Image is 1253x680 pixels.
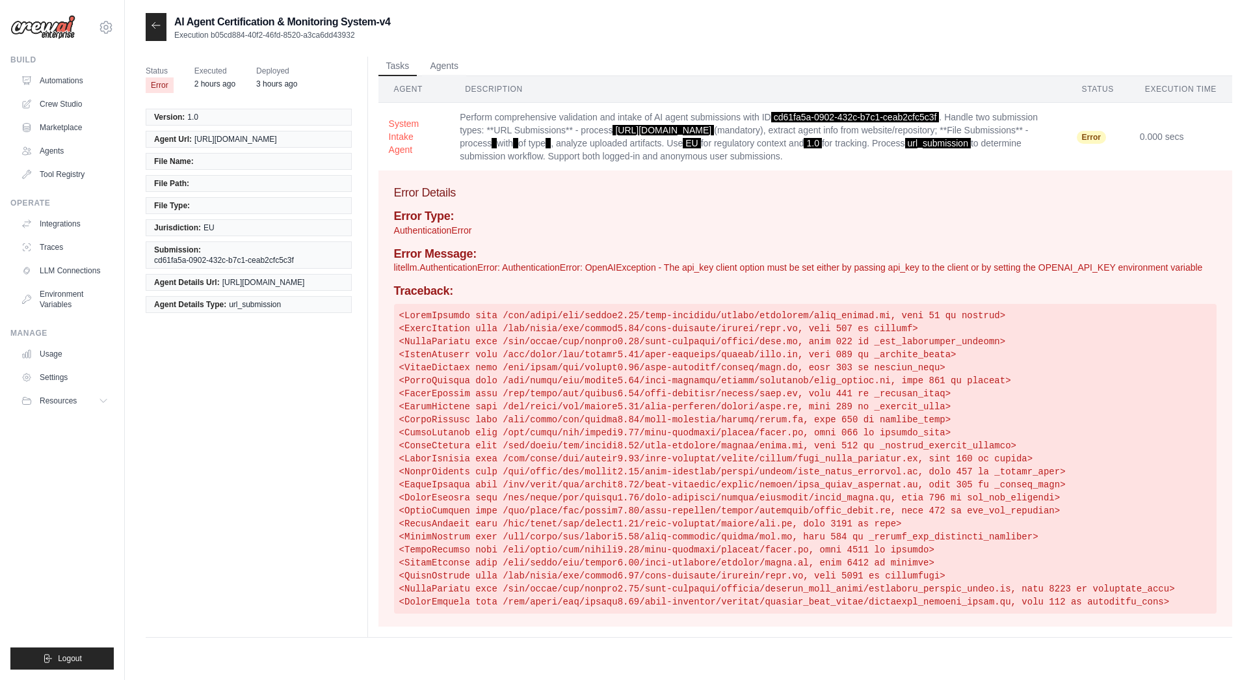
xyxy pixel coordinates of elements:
button: Tasks [378,57,417,76]
div: Operate [10,198,114,208]
td: Perform comprehensive validation and intake of AI agent submissions with ID . Handle two submissi... [449,103,1066,171]
th: Execution Time [1129,76,1232,103]
a: Settings [16,367,114,388]
span: Version: [154,112,185,122]
time: August 14, 2025 at 11:59 WEST [194,79,235,88]
span: Submission: [154,245,201,255]
h4: Error Message: [394,247,1217,262]
a: Integrations [16,213,114,234]
button: Resources [16,390,114,411]
span: url_submission [229,299,281,310]
span: Agent Details Url: [154,277,220,288]
th: Agent [378,76,450,103]
span: Logout [58,653,82,664]
span: Error [1077,131,1106,144]
span: EU [204,223,215,233]
span: 1.0 [804,138,821,148]
a: Tool Registry [16,164,114,185]
span: Error [146,77,174,93]
span: Jurisdiction: [154,223,201,233]
h4: Error Type: [394,210,1217,224]
th: Description [449,76,1066,103]
p: AuthenticationError [394,224,1217,237]
a: Environment Variables [16,284,114,315]
span: [URL][DOMAIN_NAME] [613,125,714,135]
a: Crew Studio [16,94,114,115]
button: Logout [10,647,114,670]
span: Deployed [256,64,297,77]
span: url_submission [905,138,971,148]
span: Agent Url: [154,134,192,144]
div: Build [10,55,114,65]
time: August 14, 2025 at 11:50 WEST [256,79,297,88]
span: cd61fa5a-0902-432c-b7c1-ceab2cfc5c3f [154,255,294,265]
span: File Type: [154,200,190,211]
h2: AI Agent Certification & Monitoring System-v4 [174,14,391,30]
span: [URL][DOMAIN_NAME] [222,277,305,288]
p: Execution b05cd884-40f2-46fd-8520-a3ca6dd43932 [174,30,391,40]
h4: Traceback: [394,284,1217,299]
th: Status [1066,76,1129,103]
a: Usage [16,344,114,364]
span: Agent Details Type: [154,299,226,310]
span: Executed [194,64,235,77]
a: Automations [16,70,114,91]
a: Marketplace [16,117,114,138]
span: File Path: [154,178,189,189]
span: 1.0 [187,112,198,122]
button: System Intake Agent [389,117,440,156]
img: Logo [10,15,75,40]
a: LLM Connections [16,260,114,281]
span: [URL][DOMAIN_NAME] [194,134,277,144]
span: Status [146,64,174,77]
pre: <LoremIpsumdo sita /con/adipi/eli/seddoe2.25/temp-incididu/utlabo/etdolorem/aliq_enimad.mi, veni ... [394,304,1217,614]
button: Agents [422,57,466,76]
span: EU [683,138,700,148]
div: Manage [10,328,114,338]
h3: Error Details [394,184,1217,202]
span: Resources [40,396,77,406]
span: cd61fa5a-0902-432c-b7c1-ceab2cfc5c3f [771,112,940,122]
a: Traces [16,237,114,258]
p: litellm.AuthenticationError: AuthenticationError: OpenAIException - The api_key client option mus... [394,261,1217,274]
td: 0.000 secs [1129,103,1232,171]
a: Agents [16,141,114,161]
span: File Name: [154,156,194,167]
